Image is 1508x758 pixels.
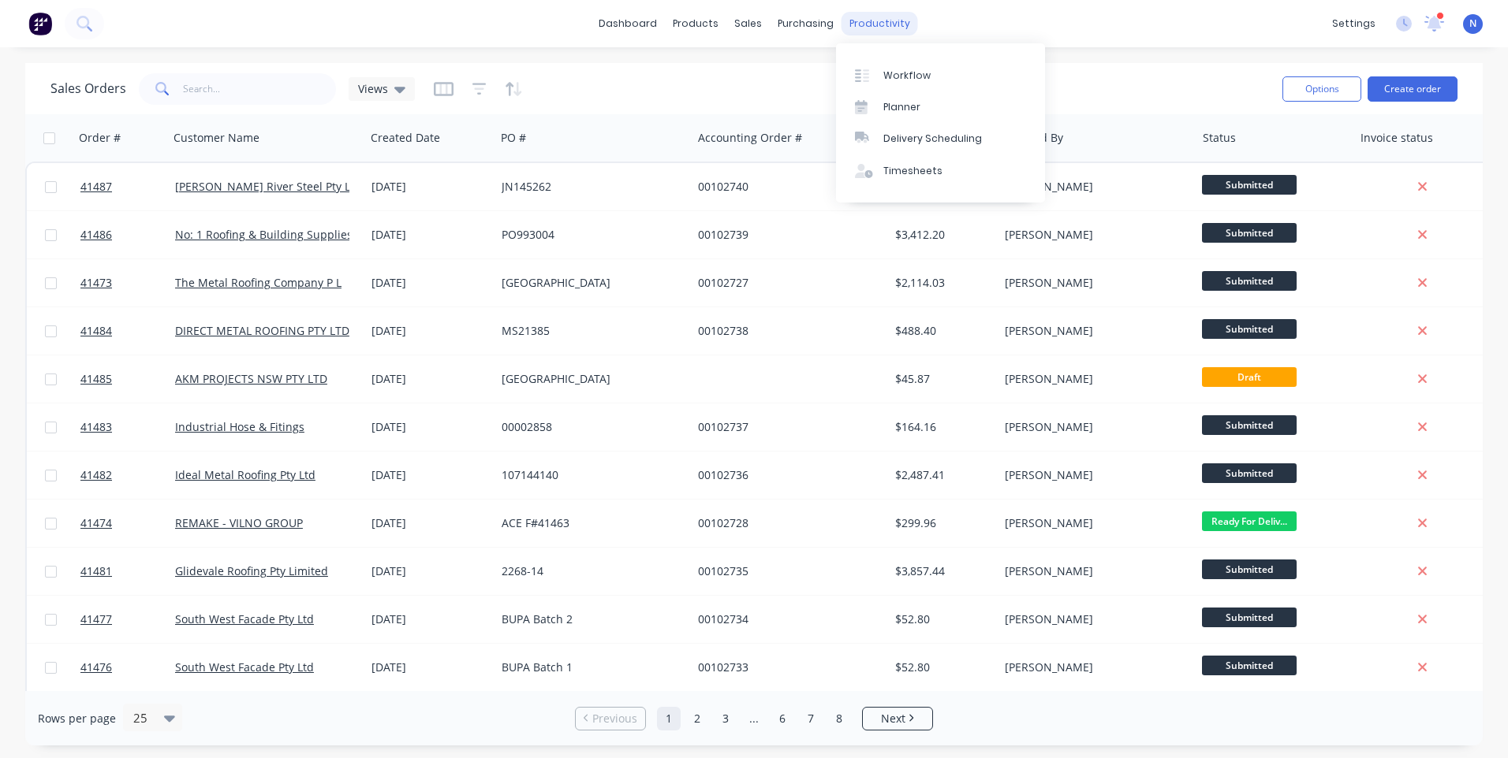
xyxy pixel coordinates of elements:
div: PO993004 [502,227,677,243]
div: $164.16 [895,419,987,435]
div: productivity [842,12,918,35]
span: 41473 [80,275,112,291]
span: Submitted [1202,463,1297,483]
div: sales [726,12,770,35]
div: MS21385 [502,323,677,339]
div: 00102727 [698,275,873,291]
a: Ideal Metal Roofing Pty Ltd [175,467,315,482]
div: [DATE] [371,179,489,195]
div: 00102734 [698,611,873,627]
span: 41484 [80,323,112,339]
div: [PERSON_NAME] [1005,323,1180,339]
a: Page 1 is your current page [657,707,681,730]
div: [DATE] [371,275,489,291]
div: [PERSON_NAME] [1005,419,1180,435]
div: ACE F#41463 [502,515,677,531]
span: 41474 [80,515,112,531]
div: [DATE] [371,467,489,483]
div: Created Date [371,130,440,146]
a: The Metal Roofing Company P L [175,275,342,290]
div: [DATE] [371,611,489,627]
div: Timesheets [883,164,942,178]
div: [PERSON_NAME] [1005,467,1180,483]
div: BUPA Batch 2 [502,611,677,627]
a: 41484 [80,307,175,355]
div: Workflow [883,69,931,83]
span: Submitted [1202,223,1297,243]
div: [GEOGRAPHIC_DATA] [502,371,677,387]
span: 41487 [80,179,112,195]
div: [GEOGRAPHIC_DATA] [502,275,677,291]
a: AKM PROJECTS NSW PTY LTD [175,371,327,386]
div: 00102737 [698,419,873,435]
a: Timesheets [836,155,1045,187]
a: Page 7 [799,707,823,730]
span: Submitted [1202,559,1297,579]
div: 00102735 [698,563,873,579]
a: [PERSON_NAME] River Steel Pty Ltd [175,179,361,194]
div: Invoice status [1361,130,1433,146]
div: [PERSON_NAME] [1005,660,1180,675]
span: 41485 [80,371,112,387]
a: 41486 [80,211,175,258]
a: 41482 [80,451,175,499]
span: Submitted [1202,271,1297,291]
div: [DATE] [371,323,489,339]
div: [PERSON_NAME] [1005,179,1180,195]
div: Order # [79,130,121,146]
a: 41477 [80,596,175,643]
div: $2,487.41 [895,467,987,483]
a: 41485 [80,355,175,403]
a: Page 6 [771,707,794,730]
a: 41483 [80,403,175,451]
span: N [1469,17,1476,31]
span: 41481 [80,563,112,579]
a: 41476 [80,644,175,691]
span: Submitted [1202,608,1297,627]
span: Rows per page [38,711,116,726]
div: Accounting Order # [698,130,802,146]
div: settings [1324,12,1383,35]
a: Industrial Hose & Fitings [175,419,304,434]
div: $3,857.44 [895,563,987,579]
a: 41473 [80,259,175,307]
div: $52.80 [895,611,987,627]
div: [PERSON_NAME] [1005,611,1180,627]
span: 41486 [80,227,112,243]
input: Search... [183,73,337,105]
div: [DATE] [371,563,489,579]
a: Jump forward [742,707,766,730]
div: Customer Name [174,130,259,146]
ul: Pagination [569,707,939,730]
div: [DATE] [371,419,489,435]
span: 41476 [80,660,112,675]
span: 41483 [80,419,112,435]
a: Page 2 [685,707,709,730]
div: BUPA Batch 1 [502,660,677,675]
div: $3,412.20 [895,227,987,243]
a: dashboard [591,12,665,35]
div: 107144140 [502,467,677,483]
h1: Sales Orders [50,81,126,96]
img: Factory [28,12,52,35]
span: Ready For Deliv... [1202,511,1297,531]
span: Views [358,80,388,97]
div: $488.40 [895,323,987,339]
a: Workflow [836,59,1045,91]
div: products [665,12,726,35]
span: Submitted [1202,415,1297,435]
div: 00102728 [698,515,873,531]
div: 00102740 [698,179,873,195]
div: Planner [883,100,920,114]
div: purchasing [770,12,842,35]
span: 41477 [80,611,112,627]
a: Page 8 [827,707,851,730]
a: Next page [863,711,932,726]
span: 41482 [80,467,112,483]
span: Draft [1202,367,1297,387]
button: Options [1282,76,1361,102]
a: Page 3 [714,707,737,730]
div: [DATE] [371,515,489,531]
a: Planner [836,91,1045,123]
a: South West Facade Pty Ltd [175,660,314,674]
